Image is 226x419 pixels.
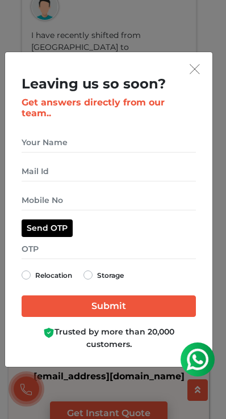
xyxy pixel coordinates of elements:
[22,295,195,317] input: Submit
[22,239,195,259] input: OTP
[22,97,195,118] h3: Get answers directly from our team..
[22,76,195,92] h2: Leaving us so soon?
[11,11,34,34] img: whatsapp-icon.svg
[35,268,72,282] label: Relocation
[43,327,55,338] img: Boxigo Customer Shield
[22,133,195,153] input: Your Name
[190,64,200,74] img: exit
[22,326,195,350] div: Trusted by more than 20,000 customers.
[22,191,195,210] input: Mobile No
[22,219,73,237] button: Send OTP
[97,268,124,282] label: Storage
[22,162,195,181] input: Mail Id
